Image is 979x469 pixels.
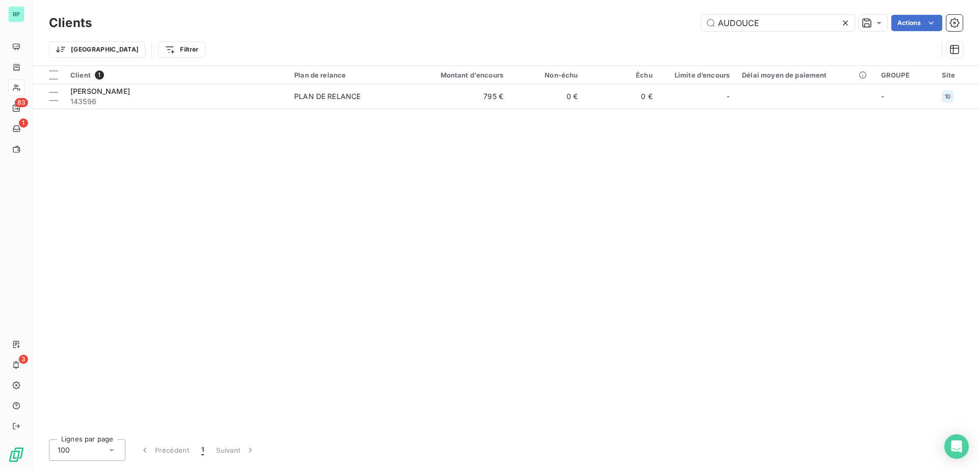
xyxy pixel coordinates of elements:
[70,87,130,95] span: [PERSON_NAME]
[416,71,503,79] div: Montant d'encours
[945,93,950,100] span: 10
[134,439,195,461] button: Précédent
[19,118,28,128] span: 1
[49,14,92,32] h3: Clients
[942,71,973,79] div: Site
[195,439,210,461] button: 1
[49,41,145,58] button: [GEOGRAPHIC_DATA]
[702,15,855,31] input: Rechercher
[8,6,24,22] div: RP
[409,84,509,109] td: 795 €
[210,439,262,461] button: Suivant
[70,96,282,107] span: 143596
[8,447,24,463] img: Logo LeanPay
[158,41,205,58] button: Filtrer
[201,445,204,455] span: 1
[584,84,658,109] td: 0 €
[15,98,28,107] span: 83
[881,92,884,101] span: -
[19,355,28,364] span: 3
[95,70,104,80] span: 1
[294,71,403,79] div: Plan de relance
[58,445,70,455] span: 100
[70,71,91,79] span: Client
[881,71,930,79] div: GROUPE
[727,91,730,102] span: -
[294,91,360,102] div: PLAN DE RELANCE
[891,15,942,31] button: Actions
[665,71,730,79] div: Limite d’encours
[516,71,578,79] div: Non-échu
[944,434,969,459] div: Open Intercom Messenger
[590,71,652,79] div: Échu
[509,84,584,109] td: 0 €
[742,71,869,79] div: Délai moyen de paiement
